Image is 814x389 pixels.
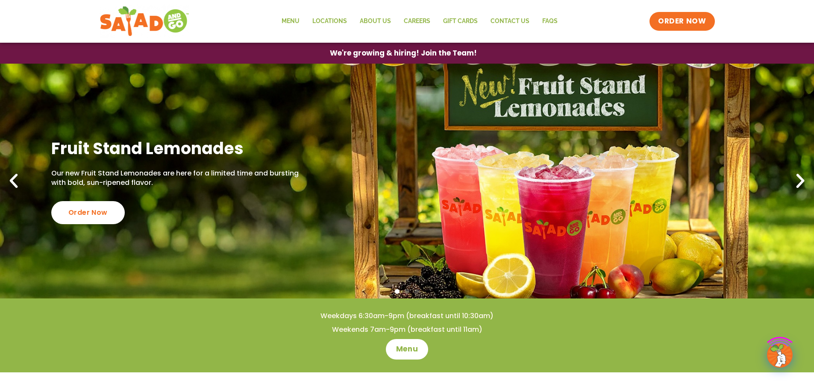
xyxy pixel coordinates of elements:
a: Careers [397,12,437,31]
div: Next slide [791,172,810,190]
a: We're growing & hiring! Join the Team! [317,43,490,63]
a: Contact Us [484,12,536,31]
p: Our new Fruit Stand Lemonades are here for a limited time and bursting with bold, sun-ripened fla... [51,169,303,188]
span: Go to slide 3 [414,289,419,294]
div: Order Now [51,201,125,224]
span: We're growing & hiring! Join the Team! [330,50,477,57]
a: Menu [386,339,428,360]
a: Locations [306,12,353,31]
a: Menu [275,12,306,31]
h4: Weekends 7am-9pm (breakfast until 11am) [17,325,797,334]
a: GIFT CARDS [437,12,484,31]
span: ORDER NOW [658,16,706,26]
span: Menu [396,344,418,354]
span: Go to slide 2 [405,289,409,294]
a: ORDER NOW [649,12,714,31]
h2: Fruit Stand Lemonades [51,138,303,159]
span: Go to slide 1 [395,289,400,294]
img: new-SAG-logo-768×292 [100,4,190,38]
h4: Weekdays 6:30am-9pm (breakfast until 10:30am) [17,311,797,321]
a: FAQs [536,12,564,31]
nav: Menu [275,12,564,31]
a: About Us [353,12,397,31]
div: Previous slide [4,172,23,190]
